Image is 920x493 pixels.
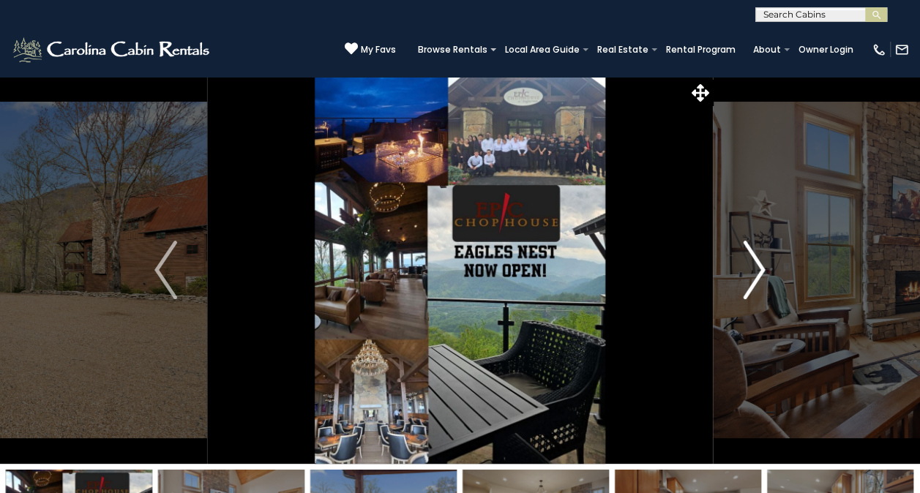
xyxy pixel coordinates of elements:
[590,39,656,60] a: Real Estate
[124,76,206,464] button: Previous
[361,43,396,56] span: My Favs
[872,42,886,57] img: phone-regular-white.png
[154,241,176,299] img: arrow
[713,76,795,464] button: Next
[411,39,495,60] a: Browse Rentals
[659,39,743,60] a: Rental Program
[11,35,214,64] img: White-1-2.png
[345,42,396,57] a: My Favs
[743,241,765,299] img: arrow
[791,39,861,60] a: Owner Login
[894,42,909,57] img: mail-regular-white.png
[498,39,587,60] a: Local Area Guide
[746,39,788,60] a: About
